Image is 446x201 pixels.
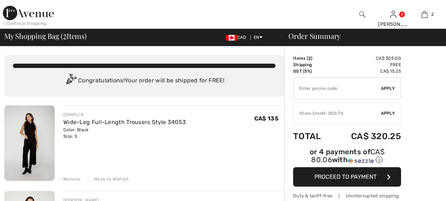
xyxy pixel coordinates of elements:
input: Promo code [293,78,381,99]
div: or 4 payments ofCA$ 80.06withSezzle Click to learn more about Sezzle [293,149,401,167]
div: Duty & tariff-free | Uninterrupted shipping [293,192,401,199]
img: Canadian Dollar [226,35,237,41]
span: 2 [308,56,311,61]
span: CAD [226,35,249,40]
div: < Continue Shopping [3,20,46,27]
div: Remove [63,176,81,182]
img: Congratulation2.svg [64,74,78,88]
img: Sezzle [348,157,374,164]
div: or 4 payments of with [293,149,401,165]
span: My Shopping Bag ( Items) [4,32,87,40]
div: [PERSON_NAME] [378,20,409,28]
div: Color: Black Size: S [63,127,186,140]
span: Apply [381,85,395,92]
td: Total [293,124,332,149]
div: Store Credit: 200.76 [293,110,381,117]
td: Free [332,61,401,68]
span: EN [254,35,263,40]
span: 2 [63,31,67,40]
span: CA$ 80.06 [311,147,384,164]
span: Apply [381,110,395,117]
div: Congratulations! Your order will be shipped for FREE! [13,74,276,88]
a: Sign In [390,11,396,18]
td: CA$ 15.25 [332,68,401,74]
img: Wide-Leg Full-Length Trousers Style 34053 [4,105,55,181]
img: My Info [390,10,396,19]
img: search the website [359,10,365,19]
td: GST (5%) [293,68,332,74]
div: COMPLI K [63,111,186,118]
td: Items ( ) [293,55,332,61]
div: Order Summary [280,32,442,40]
span: Proceed to Payment [314,173,377,180]
img: My Bag [422,10,428,19]
td: Shipping [293,61,332,68]
div: Move to Wishlist [88,176,129,182]
img: 1ère Avenue [3,6,54,20]
span: 2 [431,11,434,18]
a: Wide-Leg Full-Length Trousers Style 34053 [63,119,186,125]
a: 2 [409,10,440,19]
td: CA$ 305.00 [332,55,401,61]
span: CA$ 135 [254,115,278,122]
button: Proceed to Payment [293,167,401,187]
td: CA$ 320.25 [332,124,401,149]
